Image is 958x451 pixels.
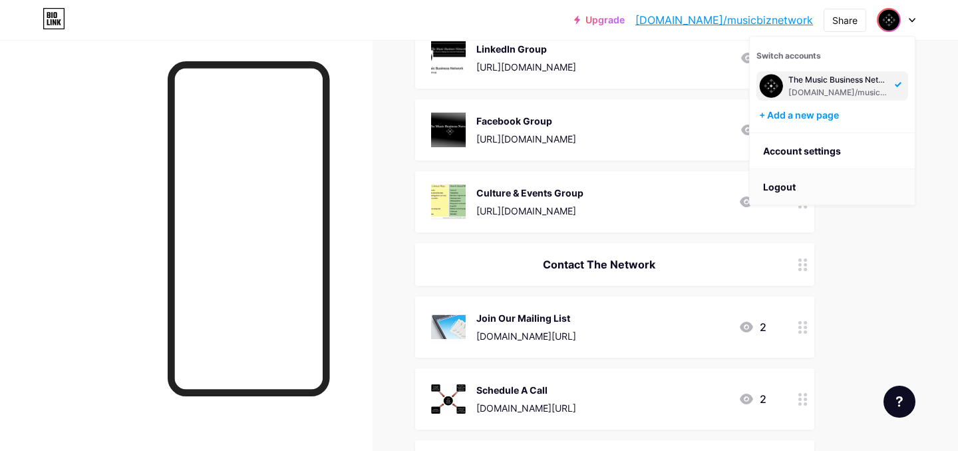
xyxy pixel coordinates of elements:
[756,51,821,61] span: Switch accounts
[476,60,576,74] div: [URL][DOMAIN_NAME]
[878,9,899,31] img: musicbiznetwork
[431,256,766,272] div: Contact The Network
[738,319,766,335] div: 2
[476,186,583,200] div: Culture & Events Group
[431,382,466,416] img: Schedule A Call
[832,13,858,27] div: Share
[476,401,576,415] div: [DOMAIN_NAME][URL]
[574,15,625,25] a: Upgrade
[738,194,766,210] div: 2
[476,42,576,56] div: LinkedIn Group
[738,391,766,407] div: 2
[759,109,908,122] div: + Add a new page
[476,383,576,397] div: Schedule A Call
[788,75,891,85] div: The Music Business Network
[788,87,891,98] div: [DOMAIN_NAME]/musicbiznetwork
[635,12,813,28] a: [DOMAIN_NAME]/musicbiznetwork
[476,204,583,218] div: [URL][DOMAIN_NAME]
[740,122,766,138] div: 1
[759,74,783,98] img: musicbiznetwork
[750,169,915,205] li: Logout
[476,132,576,146] div: [URL][DOMAIN_NAME]
[740,50,766,66] div: 1
[476,311,576,325] div: Join Our Mailing List
[750,133,915,169] a: Account settings
[476,329,576,343] div: [DOMAIN_NAME][URL]
[431,113,466,147] img: Facebook Group
[431,41,466,75] img: LinkedIn Group
[476,114,576,128] div: Facebook Group
[431,185,466,219] img: Culture & Events Group
[431,310,466,344] img: Join Our Mailing List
